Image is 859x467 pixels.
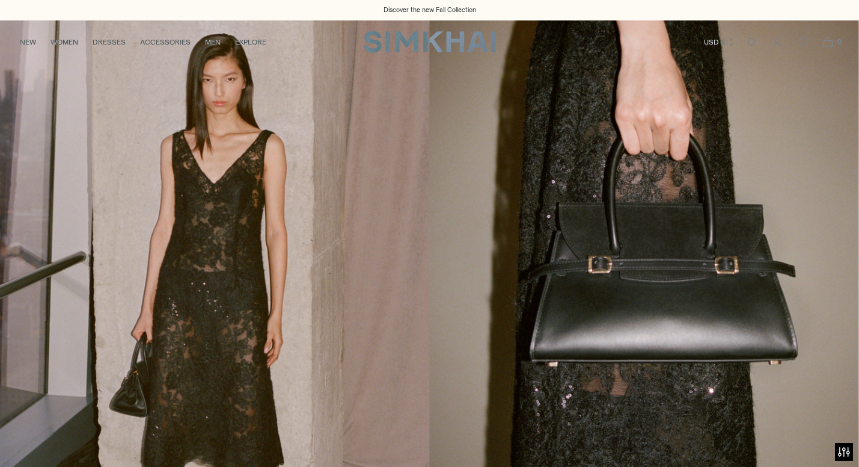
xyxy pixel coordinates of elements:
[740,30,764,54] a: Open search modal
[50,29,78,55] a: WOMEN
[140,29,191,55] a: ACCESSORIES
[704,29,736,55] button: USD $
[790,30,815,54] a: Wishlist
[20,29,36,55] a: NEW
[364,30,496,54] a: SIMKHAI
[93,29,126,55] a: DRESSES
[834,36,845,47] span: 0
[816,30,840,54] a: Open cart modal
[235,29,266,55] a: EXPLORE
[205,29,221,55] a: MEN
[765,30,789,54] a: Go to the account page
[384,5,476,15] a: Discover the new Fall Collection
